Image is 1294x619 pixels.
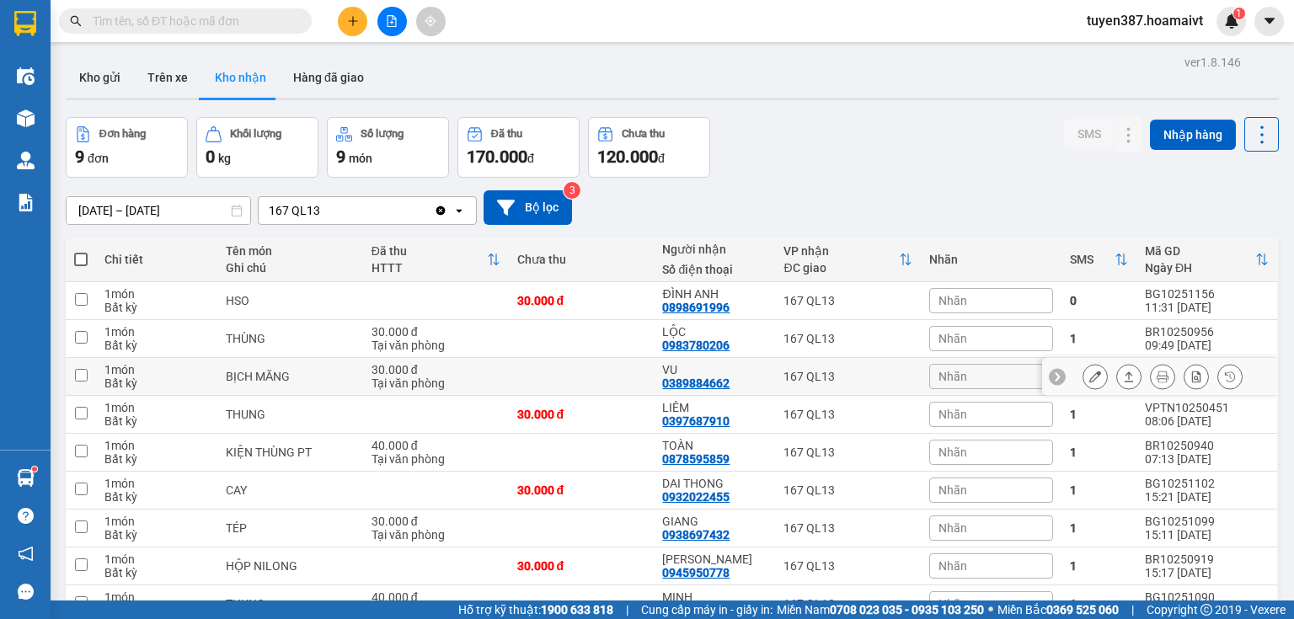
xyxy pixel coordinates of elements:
div: BG10251102 [1145,477,1269,490]
div: Sửa đơn hàng [1083,364,1108,389]
div: Tại văn phòng [372,339,500,352]
div: 0898691996 [662,301,730,314]
div: THÙNG [226,332,355,345]
button: SMS [1064,119,1115,149]
div: 167 QL13 [783,559,912,573]
div: 0945950778 [662,566,730,579]
div: 15:21 [DATE] [1145,490,1269,504]
input: Select a date range. [67,197,250,224]
span: 1 [1236,8,1242,19]
div: 30.000 đ [517,294,646,307]
button: Trên xe [134,57,201,98]
span: kg [218,152,231,165]
th: Toggle SortBy [1136,237,1277,282]
div: Nhãn [929,253,1053,266]
button: Khối lượng0kg [196,117,318,178]
div: Đơn hàng [99,128,146,140]
div: 0389884662 [662,376,730,390]
div: Bất kỳ [104,528,209,542]
div: Giao hàng [1116,364,1142,389]
span: file-add [386,15,398,27]
div: 167 QL13 [783,294,912,307]
img: warehouse-icon [17,152,35,169]
div: 30.000 đ [372,363,500,376]
span: tuyen387.hoamaivt [1073,10,1216,31]
div: 40.000 đ [372,590,500,604]
div: MINH [662,590,767,604]
span: notification [18,546,34,562]
div: Tuấn Anh [662,552,767,566]
div: BR10250956 [1145,325,1269,339]
span: Nhãn [938,559,967,573]
div: Khối lượng [230,128,281,140]
div: 1 món [104,287,209,301]
div: 30.000 đ [517,483,646,497]
div: 30.000 đ [372,325,500,339]
span: | [1131,600,1134,619]
div: 1 [1070,408,1128,421]
span: Nhãn [938,408,967,421]
div: 167 QL13 [783,483,912,497]
img: warehouse-icon [17,109,35,127]
div: HỘP NILONG [226,559,355,573]
span: 9 [336,147,345,167]
span: món [349,152,372,165]
strong: 1900 633 818 [541,603,613,616]
div: 1 món [104,325,209,339]
div: Bất kỳ [104,414,209,428]
span: 170.000 [467,147,527,167]
span: 120.000 [597,147,658,167]
div: 30.000 đ [517,559,646,573]
div: Đã thu [372,244,487,258]
div: 1 món [104,515,209,528]
button: Kho nhận [201,57,280,98]
span: ⚪️ [988,606,993,613]
div: Chưa thu [517,253,646,266]
div: ĐC giao [783,261,899,275]
img: warehouse-icon [17,67,35,85]
div: Bất kỳ [104,339,209,352]
img: warehouse-icon [17,469,35,487]
div: 167 QL13 [783,446,912,459]
button: file-add [377,7,407,36]
span: Miền Nam [777,600,984,619]
button: Hàng đã giao [280,57,377,98]
div: 1 [1070,446,1128,459]
div: GIANG [662,515,767,528]
div: TÉP [226,521,355,535]
div: Chi tiết [104,253,209,266]
th: Toggle SortBy [775,237,921,282]
span: Nhãn [938,294,967,307]
div: 1 món [104,401,209,414]
div: 1 món [104,363,209,376]
span: Nhãn [938,332,967,345]
div: 1 món [104,477,209,490]
span: 9 [75,147,84,167]
div: 1 [1070,597,1128,611]
button: Bộ lọc [484,190,572,225]
div: Bất kỳ [104,376,209,390]
span: Nhãn [938,370,967,383]
div: 167 QL13 [783,332,912,345]
div: BR10250919 [1145,552,1269,566]
div: THUNG [226,597,355,611]
div: Chưa thu [622,128,665,140]
button: aim [416,7,446,36]
input: Tìm tên, số ĐT hoặc mã đơn [93,12,291,30]
div: 15:17 [DATE] [1145,566,1269,579]
span: đơn [88,152,109,165]
div: LIÊM [662,401,767,414]
div: 0 [1070,294,1128,307]
div: VPTN10250451 [1145,401,1269,414]
th: Toggle SortBy [363,237,509,282]
img: icon-new-feature [1224,13,1239,29]
div: 30.000 đ [372,515,500,528]
div: 40.000 đ [372,439,500,452]
div: Bất kỳ [104,490,209,504]
button: caret-down [1254,7,1284,36]
div: 1 [1070,332,1128,345]
div: ver 1.8.146 [1184,53,1241,72]
div: BG10251156 [1145,287,1269,301]
img: solution-icon [17,194,35,211]
div: KIỆN THÙNG PT [226,446,355,459]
